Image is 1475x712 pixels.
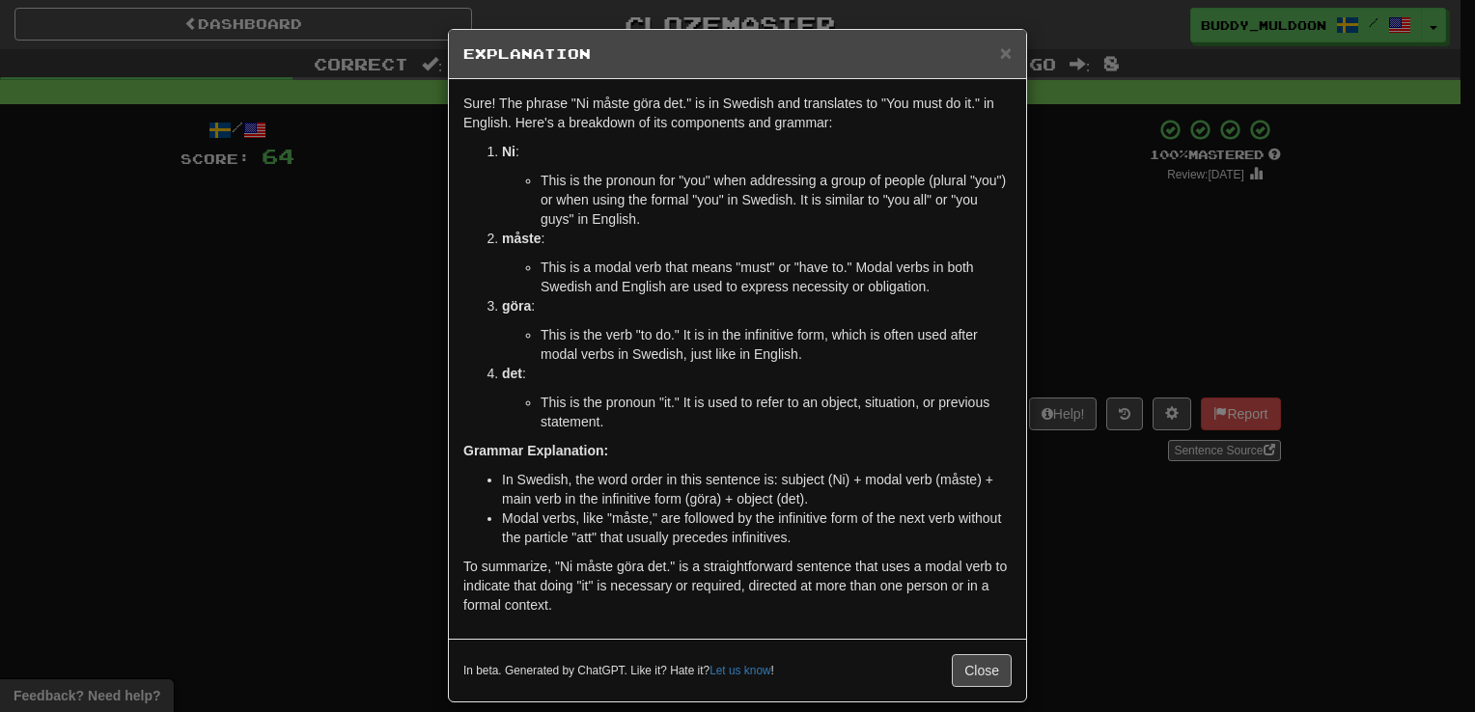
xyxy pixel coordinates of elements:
li: This is the verb "to do." It is in the infinitive form, which is often used after modal verbs in ... [541,325,1012,364]
p: : [502,364,1012,383]
p: : [502,142,1012,161]
strong: Grammar Explanation: [463,443,608,458]
li: Modal verbs, like "måste," are followed by the infinitive form of the next verb without the parti... [502,508,1012,547]
p: : [502,296,1012,315]
h5: Explanation [463,44,1012,64]
strong: Ni [502,144,515,159]
li: This is the pronoun for "you" when addressing a group of people (plural "you") or when using the ... [541,171,1012,229]
strong: det [502,366,522,381]
a: Let us know [710,664,770,677]
p: To summarize, "Ni måste göra det." is a straightforward sentence that uses a modal verb to indica... [463,557,1012,615]
span: × [1000,41,1012,64]
button: Close [1000,42,1012,63]
small: In beta. Generated by ChatGPT. Like it? Hate it? ! [463,663,774,679]
li: In Swedish, the word order in this sentence is: subject (Ni) + modal verb (måste) + main verb in ... [502,470,1012,508]
button: Close [952,654,1012,687]
strong: måste [502,231,541,246]
p: Sure! The phrase "Ni måste göra det." is in Swedish and translates to "You must do it." in Englis... [463,94,1012,132]
p: : [502,229,1012,248]
li: This is a modal verb that means "must" or "have to." Modal verbs in both Swedish and English are ... [541,258,1012,296]
li: This is the pronoun "it." It is used to refer to an object, situation, or previous statement. [541,393,1012,431]
strong: göra [502,298,531,314]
